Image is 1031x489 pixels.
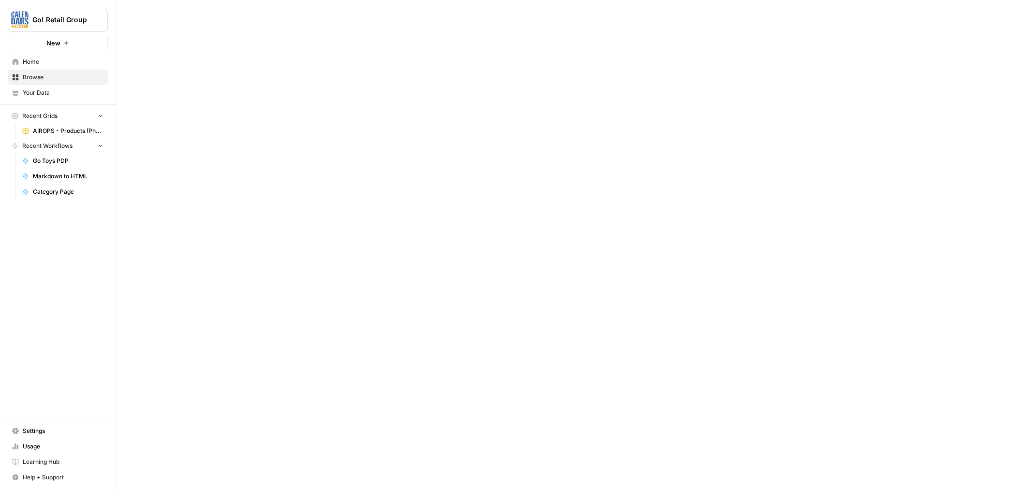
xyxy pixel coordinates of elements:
a: Your Data [8,85,108,101]
span: Settings [23,427,103,435]
span: Usage [23,442,103,451]
span: Markdown to HTML [33,172,103,181]
span: Go Toys PDP [33,157,103,165]
span: Go! Retail Group [32,15,91,25]
span: New [46,38,60,48]
a: Browse [8,70,108,85]
a: AIROPS - Products (Phase 1) - [DOMAIN_NAME] [18,123,108,139]
span: Recent Grids [22,112,58,120]
button: Recent Grids [8,109,108,123]
a: Markdown to HTML [18,169,108,184]
button: Help + Support [8,470,108,485]
a: Go Toys PDP [18,153,108,169]
a: Settings [8,423,108,439]
span: Category Page [33,187,103,196]
span: Learning Hub [23,458,103,466]
button: Recent Workflows [8,139,108,153]
span: Help + Support [23,473,103,482]
span: Browse [23,73,103,82]
a: Home [8,54,108,70]
span: Recent Workflows [22,142,73,150]
a: Usage [8,439,108,454]
span: Home [23,58,103,66]
button: Workspace: Go! Retail Group [8,8,108,32]
span: Your Data [23,88,103,97]
span: AIROPS - Products (Phase 1) - [DOMAIN_NAME] [33,127,103,135]
img: Go! Retail Group Logo [11,11,29,29]
button: New [8,36,108,50]
a: Category Page [18,184,108,200]
a: Learning Hub [8,454,108,470]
